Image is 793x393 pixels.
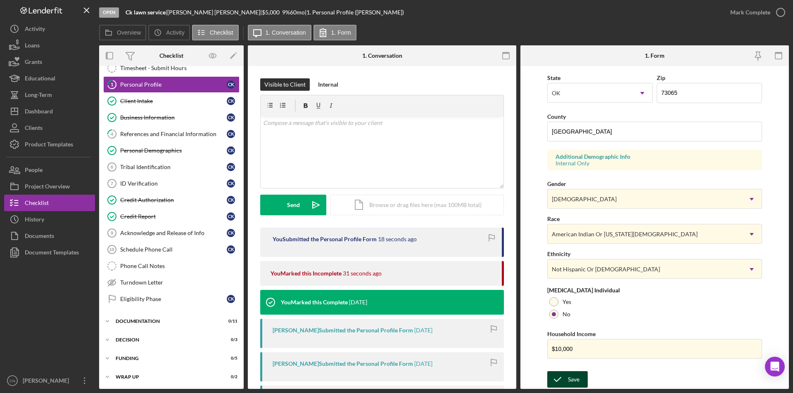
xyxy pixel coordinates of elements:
[414,327,432,334] time: 2025-08-20 07:06
[111,82,113,87] tspan: 1
[260,195,326,215] button: Send
[547,113,566,120] label: County
[313,25,356,40] button: 1. Form
[4,244,95,261] button: Document Templates
[25,211,44,230] div: History
[264,78,306,91] div: Visible to Client
[4,103,95,120] button: Dashboard
[223,337,237,342] div: 0 / 3
[730,4,770,21] div: Mark Complete
[331,29,351,36] label: 1. Form
[111,181,113,186] tspan: 7
[227,163,235,171] div: C K
[281,299,348,306] div: You Marked this Complete
[547,287,762,294] div: [MEDICAL_DATA] Individual
[262,9,280,16] span: $5,000
[103,291,240,307] a: Eligibility PhaseCK
[362,52,402,59] div: 1. Conversation
[25,103,53,122] div: Dashboard
[266,29,306,36] label: 1. Conversation
[103,142,240,159] a: Personal DemographicsCK
[563,311,570,318] label: No
[120,263,239,269] div: Phone Call Notes
[552,231,698,238] div: American Indian Or [US_STATE][DEMOGRAPHIC_DATA]
[103,175,240,192] a: 7ID VerificationCK
[120,131,227,137] div: References and Financial Information
[116,374,217,379] div: Wrap up
[4,228,95,244] button: Documents
[210,29,233,36] label: Checklist
[645,52,665,59] div: 1. Form
[25,21,45,39] div: Activity
[568,371,579,388] div: Save
[25,54,42,72] div: Grants
[103,109,240,126] a: Business InformationCK
[109,247,114,252] tspan: 10
[103,225,240,241] a: 9Acknowledge and Release of InfoCK
[4,136,95,153] button: Product Templates
[4,21,95,37] button: Activity
[116,319,217,324] div: Documentation
[563,299,571,305] label: Yes
[120,164,227,170] div: Tribal Identification
[547,330,596,337] label: Household Income
[273,327,413,334] div: [PERSON_NAME] Submitted the Personal Profile Form
[120,279,239,286] div: Turndown Letter
[227,130,235,138] div: C K
[25,120,43,138] div: Clients
[120,65,239,71] div: Timesheet - Submit Hours
[223,356,237,361] div: 0 / 5
[260,78,310,91] button: Visible to Client
[25,87,52,105] div: Long-Term
[111,165,113,169] tspan: 6
[99,25,146,40] button: Overview
[343,270,382,277] time: 2025-09-12 13:11
[9,379,15,383] text: CN
[120,197,227,203] div: Credit Authorization
[111,231,113,235] tspan: 9
[117,29,141,36] label: Overview
[271,270,342,277] div: You Marked this Incomplete
[4,87,95,103] button: Long-Term
[25,244,79,263] div: Document Templates
[103,258,240,274] a: Phone Call Notes
[318,78,338,91] div: Internal
[4,54,95,70] button: Grants
[4,70,95,87] button: Educational
[99,7,119,18] div: Open
[227,245,235,254] div: C K
[273,360,413,367] div: [PERSON_NAME] Submitted the Personal Profile Form
[223,319,237,324] div: 0 / 11
[4,162,95,178] button: People
[167,9,262,16] div: [PERSON_NAME] [PERSON_NAME] |
[4,372,95,389] button: CN[PERSON_NAME]
[282,9,290,16] div: 9 %
[116,337,217,342] div: Decision
[111,131,114,136] tspan: 4
[120,114,227,121] div: Business Information
[21,372,74,391] div: [PERSON_NAME]
[552,196,617,202] div: [DEMOGRAPHIC_DATA]
[378,236,417,242] time: 2025-09-12 13:12
[4,37,95,54] button: Loans
[103,76,240,93] a: 1Personal ProfileCK
[25,228,54,246] div: Documents
[223,374,237,379] div: 0 / 2
[103,93,240,109] a: Client IntakeCK
[4,195,95,211] a: Checklist
[4,120,95,136] button: Clients
[148,25,190,40] button: Activity
[552,90,560,96] div: OK
[120,81,227,88] div: Personal Profile
[657,74,665,81] label: Zip
[103,192,240,208] a: Credit AuthorizationCK
[305,9,404,16] div: | 1. Personal Profile ([PERSON_NAME])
